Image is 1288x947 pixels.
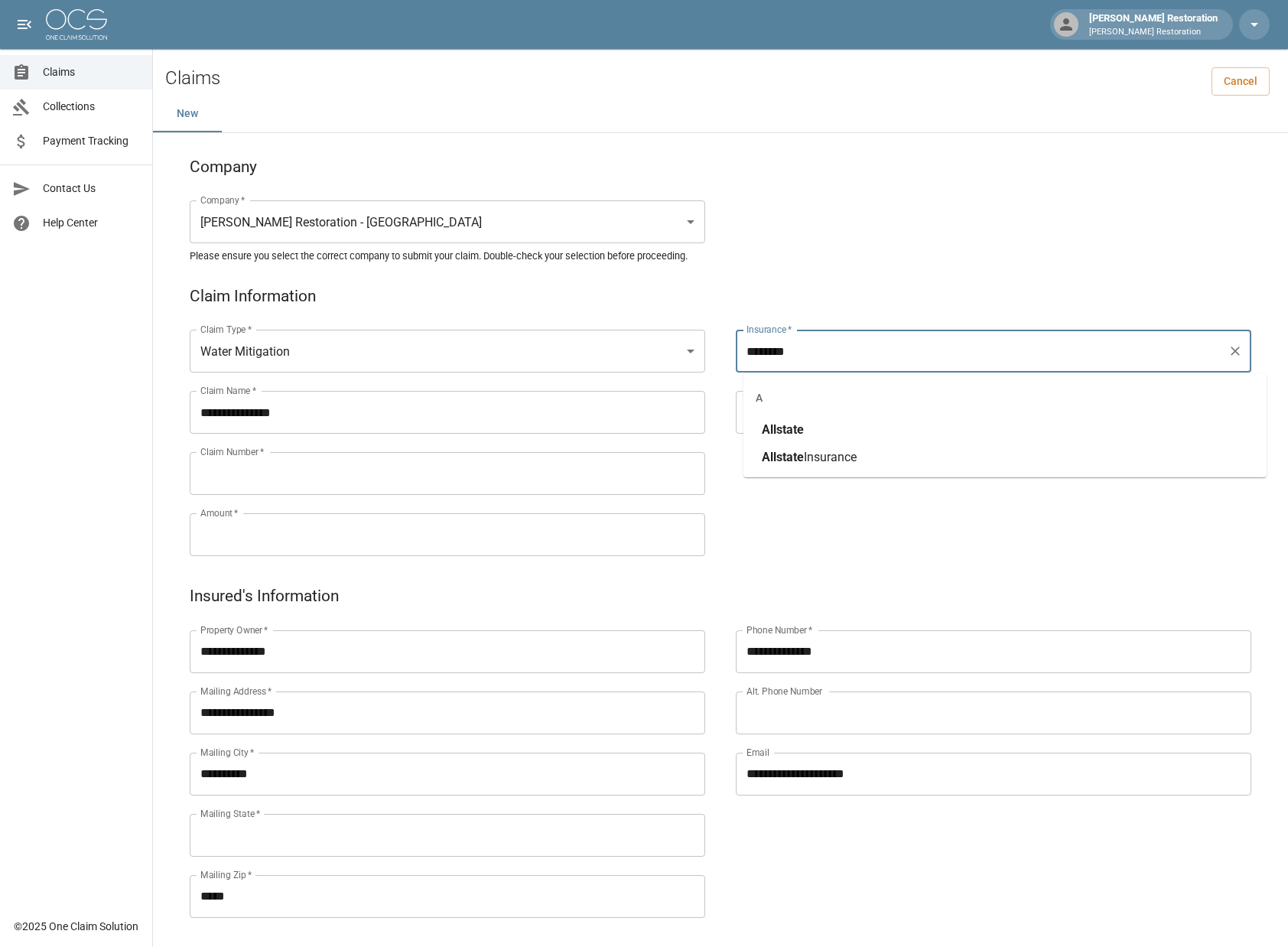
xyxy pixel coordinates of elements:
label: Mailing City [200,746,255,759]
div: [PERSON_NAME] Restoration - [GEOGRAPHIC_DATA] [190,200,705,243]
span: Insurance [804,450,857,464]
span: Claims [43,64,140,80]
div: Water Mitigation [190,330,705,373]
span: Collections [43,99,140,115]
label: Insurance [746,323,792,336]
label: Amount [200,506,239,519]
label: Claim Name [200,384,256,397]
span: Allstate [762,450,804,464]
p: [PERSON_NAME] Restoration [1089,26,1218,39]
h2: Claims [165,67,220,89]
label: Property Owner [200,623,268,636]
label: Mailing Zip [200,868,252,881]
div: [PERSON_NAME] Restoration [1083,11,1224,38]
h5: Please ensure you select the correct company to submit your claim. Double-check your selection be... [190,249,1251,262]
div: dynamic tabs [153,96,1288,132]
span: Allstate [762,422,804,437]
label: Email [746,746,769,759]
label: Alt. Phone Number [746,685,822,698]
label: Phone Number [746,623,812,636]
span: Contact Us [43,181,140,197]
div: © 2025 One Claim Solution [14,919,138,934]
img: ocs-logo-white-transparent.png [46,9,107,40]
label: Claim Type [200,323,252,336]
label: Claim Number [200,445,264,458]
button: New [153,96,222,132]
a: Cancel [1212,67,1270,96]
div: A [743,379,1267,416]
label: Mailing Address [200,685,272,698]
label: Company [200,194,246,207]
span: Payment Tracking [43,133,140,149]
label: Mailing State [200,807,260,820]
button: open drawer [9,9,40,40]
button: Clear [1225,340,1246,362]
span: Help Center [43,215,140,231]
